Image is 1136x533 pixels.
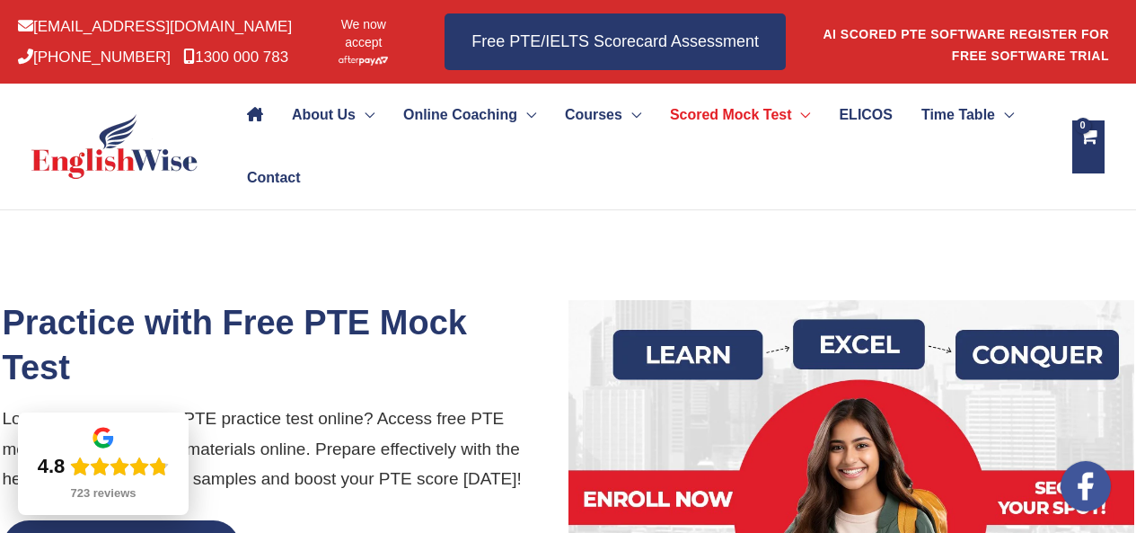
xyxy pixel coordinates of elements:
[445,13,786,70] a: Free PTE/IELTS Scorecard Assessment
[3,300,568,390] h1: Practice with Free PTE Mock Test
[791,84,810,147] span: Menu Toggle
[38,454,66,479] div: 4.8
[823,27,1109,63] a: AI SCORED PTE SOFTWARE REGISTER FOR FREE SOFTWARE TRIAL
[517,84,536,147] span: Menu Toggle
[233,147,300,209] a: Contact
[247,147,301,209] span: Contact
[565,84,622,147] span: Courses
[18,18,292,35] a: [EMAIL_ADDRESS][DOMAIN_NAME]
[670,84,792,147] span: Scored Mock Test
[233,84,1054,209] nav: Site Navigation: Main Menu
[183,49,288,66] a: 1300 000 783
[38,454,170,479] div: Rating: 4.8 out of 5
[550,84,656,147] a: CoursesMenu Toggle
[822,13,1118,71] aside: Header Widget 1
[292,84,356,147] span: About Us
[656,84,825,147] a: Scored Mock TestMenu Toggle
[356,84,374,147] span: Menu Toggle
[327,15,400,51] span: We now accept
[18,49,171,66] a: [PHONE_NUMBER]
[31,114,198,179] img: cropped-ew-logo
[403,84,517,147] span: Online Coaching
[921,84,995,147] span: Time Table
[70,486,136,501] div: 723 reviews
[1061,461,1111,511] img: white-facebook.png
[622,84,641,147] span: Menu Toggle
[277,84,389,147] a: About UsMenu Toggle
[907,84,1028,147] a: Time TableMenu Toggle
[995,84,1014,147] span: Menu Toggle
[1072,120,1105,173] a: View Shopping Cart, empty
[839,84,893,147] span: ELICOS
[824,84,906,147] a: ELICOS
[3,404,568,493] p: Looking for high-quality PTE practice test online? Access free PTE mock tests and practice materi...
[389,84,550,147] a: Online CoachingMenu Toggle
[339,56,388,66] img: Afterpay-Logo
